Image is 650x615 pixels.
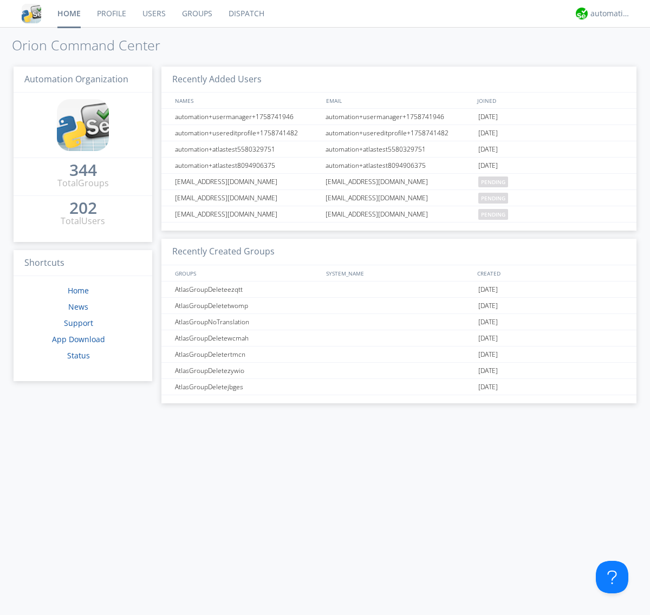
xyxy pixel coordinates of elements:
[478,176,508,187] span: pending
[172,141,322,157] div: automation+atlastest5580329751
[478,193,508,204] span: pending
[478,209,508,220] span: pending
[172,330,322,346] div: AtlasGroupDeletewcmah
[478,314,498,330] span: [DATE]
[323,158,476,173] div: automation+atlastest8094906375
[14,250,152,277] h3: Shortcuts
[478,282,498,298] span: [DATE]
[172,346,322,362] div: AtlasGroupDeletertmcn
[323,93,474,108] div: EMAIL
[57,99,109,151] img: cddb5a64eb264b2086981ab96f4c1ba7
[478,379,498,395] span: [DATE]
[478,298,498,314] span: [DATE]
[172,265,321,281] div: GROUPS
[172,314,322,330] div: AtlasGroupNoTranslation
[67,350,90,361] a: Status
[161,363,636,379] a: AtlasGroupDeletezywio[DATE]
[172,158,322,173] div: automation+atlastest8094906375
[161,190,636,206] a: [EMAIL_ADDRESS][DOMAIN_NAME][EMAIL_ADDRESS][DOMAIN_NAME]pending
[323,174,476,189] div: [EMAIL_ADDRESS][DOMAIN_NAME]
[69,165,97,175] div: 344
[323,141,476,157] div: automation+atlastest5580329751
[161,109,636,125] a: automation+usermanager+1758741946automation+usermanager+1758741946[DATE]
[161,206,636,223] a: [EMAIL_ADDRESS][DOMAIN_NAME][EMAIL_ADDRESS][DOMAIN_NAME]pending
[323,109,476,125] div: automation+usermanager+1758741946
[69,165,97,177] a: 344
[323,206,476,222] div: [EMAIL_ADDRESS][DOMAIN_NAME]
[161,174,636,190] a: [EMAIL_ADDRESS][DOMAIN_NAME][EMAIL_ADDRESS][DOMAIN_NAME]pending
[68,285,89,296] a: Home
[161,282,636,298] a: AtlasGroupDeleteezqtt[DATE]
[24,73,128,85] span: Automation Organization
[57,177,109,189] div: Total Groups
[172,206,322,222] div: [EMAIL_ADDRESS][DOMAIN_NAME]
[161,239,636,265] h3: Recently Created Groups
[172,109,322,125] div: automation+usermanager+1758741946
[161,125,636,141] a: automation+usereditprofile+1758741482automation+usereditprofile+1758741482[DATE]
[52,334,105,344] a: App Download
[161,141,636,158] a: automation+atlastest5580329751automation+atlastest5580329751[DATE]
[323,190,476,206] div: [EMAIL_ADDRESS][DOMAIN_NAME]
[478,141,498,158] span: [DATE]
[61,215,105,227] div: Total Users
[478,346,498,363] span: [DATE]
[478,125,498,141] span: [DATE]
[596,561,628,593] iframe: Toggle Customer Support
[172,125,322,141] div: automation+usereditprofile+1758741482
[22,4,41,23] img: cddb5a64eb264b2086981ab96f4c1ba7
[576,8,588,19] img: d2d01cd9b4174d08988066c6d424eccd
[161,379,636,395] a: AtlasGroupDeletejbges[DATE]
[172,298,322,313] div: AtlasGroupDeletetwomp
[161,298,636,314] a: AtlasGroupDeletetwomp[DATE]
[478,109,498,125] span: [DATE]
[69,202,97,213] div: 202
[474,265,626,281] div: CREATED
[69,202,97,215] a: 202
[68,302,88,312] a: News
[478,330,498,346] span: [DATE]
[590,8,631,19] div: automation+atlas
[161,67,636,93] h3: Recently Added Users
[172,190,322,206] div: [EMAIL_ADDRESS][DOMAIN_NAME]
[474,93,626,108] div: JOINED
[161,158,636,174] a: automation+atlastest8094906375automation+atlastest8094906375[DATE]
[323,265,474,281] div: SYSTEM_NAME
[64,318,93,328] a: Support
[478,363,498,379] span: [DATE]
[478,158,498,174] span: [DATE]
[172,379,322,395] div: AtlasGroupDeletejbges
[323,125,476,141] div: automation+usereditprofile+1758741482
[172,93,321,108] div: NAMES
[161,314,636,330] a: AtlasGroupNoTranslation[DATE]
[172,282,322,297] div: AtlasGroupDeleteezqtt
[172,363,322,378] div: AtlasGroupDeletezywio
[161,330,636,346] a: AtlasGroupDeletewcmah[DATE]
[172,174,322,189] div: [EMAIL_ADDRESS][DOMAIN_NAME]
[161,346,636,363] a: AtlasGroupDeletertmcn[DATE]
